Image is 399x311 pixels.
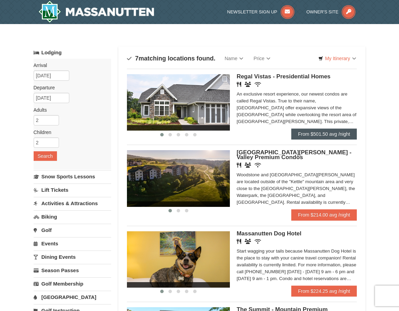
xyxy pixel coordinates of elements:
[38,1,154,23] img: Massanutten Resort Logo
[34,62,106,69] label: Arrival
[127,55,215,62] h4: matching locations found.
[34,251,112,263] a: Dining Events
[34,170,112,183] a: Snow Sports Lessons
[34,264,112,277] a: Season Passes
[227,9,294,14] a: Newsletter Sign Up
[245,239,251,244] i: Banquet Facilities
[237,248,357,282] div: Start wagging your tails because Massanutten Dog Hotel is the place to stay with your canine trav...
[237,163,241,168] i: Restaurant
[34,46,112,59] a: Lodging
[34,224,112,236] a: Golf
[34,210,112,223] a: Biking
[34,151,57,161] button: Search
[291,286,357,297] a: From $224.25 avg /night
[237,91,357,125] div: An exclusive resort experience, our newest condos are called Regal Vistas. True to their name, [G...
[34,277,112,290] a: Golf Membership
[248,52,275,65] a: Price
[306,9,339,14] span: Owner's Site
[227,9,277,14] span: Newsletter Sign Up
[237,73,331,80] span: Regal Vistas - Presidential Homes
[291,209,357,220] a: From $214.00 avg /night
[255,82,261,87] i: Wireless Internet (free)
[245,82,251,87] i: Banquet Facilities
[38,1,154,23] a: Massanutten Resort
[135,55,139,62] span: 7
[237,171,357,206] div: Woodstone and [GEOGRAPHIC_DATA][PERSON_NAME] are located outside of the "Kettle" mountain area an...
[255,163,261,168] i: Wireless Internet (free)
[220,52,248,65] a: Name
[237,230,302,237] span: Massanutten Dog Hotel
[237,149,352,160] span: [GEOGRAPHIC_DATA][PERSON_NAME] - Valley Premium Condos
[237,239,241,244] i: Restaurant
[255,239,261,244] i: Wireless Internet (free)
[34,84,106,91] label: Departure
[34,129,106,136] label: Children
[237,82,241,87] i: Restaurant
[34,184,112,196] a: Lift Tickets
[34,107,106,113] label: Adults
[314,53,360,64] a: My Itinerary
[34,197,112,210] a: Activities & Attractions
[245,163,251,168] i: Banquet Facilities
[306,9,356,14] a: Owner's Site
[291,129,357,140] a: From $501.50 avg /night
[34,237,112,250] a: Events
[34,291,112,303] a: [GEOGRAPHIC_DATA]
